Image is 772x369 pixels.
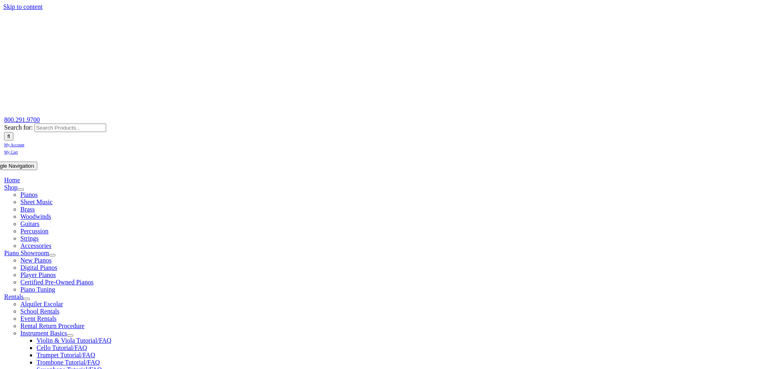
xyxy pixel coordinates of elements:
[20,264,57,271] a: Digital Pianos
[20,315,56,322] a: Event Rentals
[4,132,13,141] input: Search
[24,298,30,300] button: Open submenu of Rentals
[20,271,56,278] a: Player Pianos
[4,141,24,147] a: My Account
[3,3,43,10] a: Skip to content
[4,148,18,155] a: My Cart
[20,213,51,220] a: Woodwinds
[20,220,39,227] a: Guitars
[4,293,24,300] a: Rentals
[20,242,51,249] a: Accessories
[4,184,17,191] a: Shop
[4,150,18,154] span: My Cart
[17,188,24,191] button: Open submenu of Shop
[20,228,48,235] a: Percussion
[4,250,49,256] a: Piano Showroom
[36,337,111,344] a: Violin & Viola Tutorial/FAQ
[4,124,33,131] span: Search for:
[4,116,40,123] a: 800.291.9700
[36,344,87,351] a: Cello Tutorial/FAQ
[20,301,63,307] a: Alquiler Escolar
[49,254,56,256] button: Open submenu of Piano Showroom
[36,359,100,366] a: Trombone Tutorial/FAQ
[20,191,38,198] a: Pianos
[34,124,106,132] input: Search Products...
[4,177,20,183] a: Home
[20,330,67,337] a: Instrument Basics
[20,279,93,286] a: Certified Pre-Owned Pianos
[20,322,84,329] a: Rental Return Procedure
[20,206,35,213] a: Brass
[4,143,24,147] span: My Account
[20,198,53,205] a: Sheet Music
[20,286,55,293] a: Piano Tuning
[20,235,38,242] a: Strings
[67,334,73,337] button: Open submenu of Instrument Basics
[20,308,59,315] a: School Rentals
[20,257,51,264] a: New Pianos
[36,352,95,358] a: Trumpet Tutorial/FAQ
